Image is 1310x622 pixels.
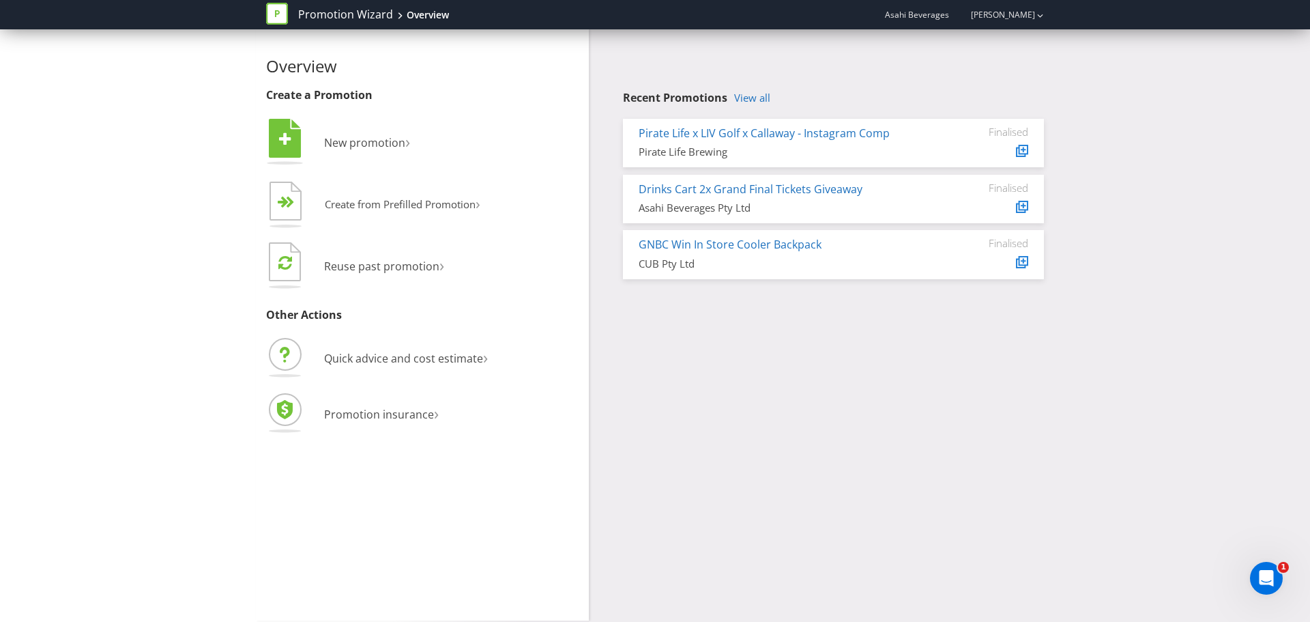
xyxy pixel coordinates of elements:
[734,92,770,104] a: View all
[946,126,1028,138] div: Finalised
[325,197,476,211] span: Create from Prefilled Promotion
[405,130,410,152] span: ›
[639,257,926,271] div: CUB Pty Ltd
[266,309,579,322] h3: Other Actions
[946,237,1028,249] div: Finalised
[407,8,449,22] div: Overview
[266,178,481,233] button: Create from Prefilled Promotion›
[476,193,480,214] span: ›
[885,9,949,20] span: Asahi Beverages
[434,401,439,424] span: ›
[298,7,393,23] a: Promotion Wizard
[279,132,291,147] tspan: 
[278,255,292,270] tspan: 
[324,351,483,366] span: Quick advice and cost estimate
[483,345,488,368] span: ›
[324,407,434,422] span: Promotion insurance
[1278,562,1289,573] span: 1
[1250,562,1283,595] iframe: Intercom live chat
[639,237,821,252] a: GNBC Win In Store Cooler Backpack
[266,351,488,366] a: Quick advice and cost estimate›
[639,182,862,197] a: Drinks Cart 2x Grand Final Tickets Giveaway
[266,407,439,422] a: Promotion insurance›
[639,201,926,215] div: Asahi Beverages Pty Ltd
[957,9,1035,20] a: [PERSON_NAME]
[623,90,727,105] span: Recent Promotions
[266,89,579,102] h3: Create a Promotion
[946,182,1028,194] div: Finalised
[266,57,579,75] h2: Overview
[286,196,295,209] tspan: 
[324,135,405,150] span: New promotion
[639,145,926,159] div: Pirate Life Brewing
[324,259,439,274] span: Reuse past promotion
[439,253,444,276] span: ›
[639,126,890,141] a: Pirate Life x LIV Golf x Callaway - Instagram Comp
